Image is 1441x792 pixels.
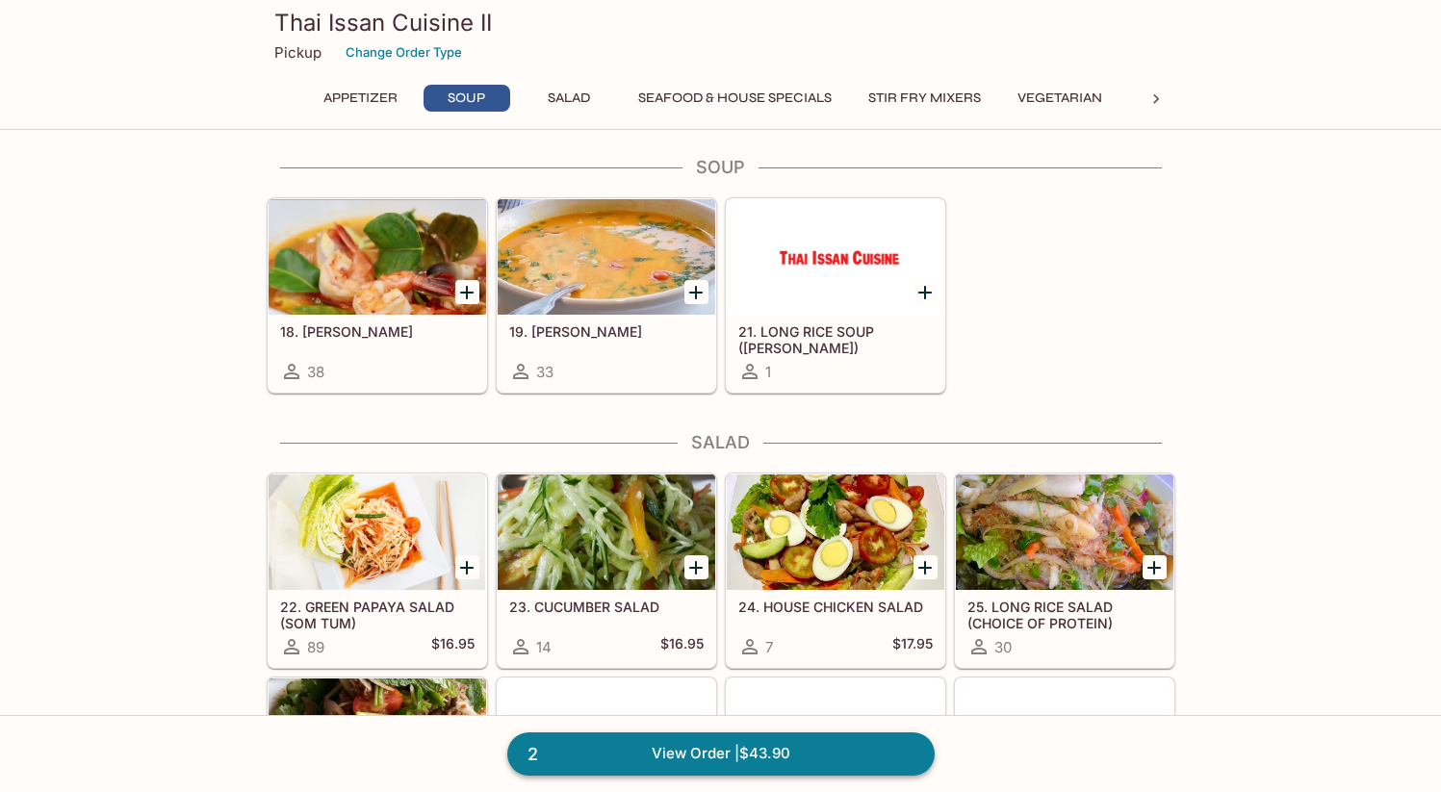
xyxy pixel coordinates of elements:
[726,198,945,393] a: 21. LONG RICE SOUP ([PERSON_NAME])1
[738,323,933,355] h5: 21. LONG RICE SOUP ([PERSON_NAME])
[267,157,1175,178] h4: Soup
[536,363,553,381] span: 33
[313,85,408,112] button: Appetizer
[307,363,324,381] span: 38
[497,473,716,668] a: 23. CUCUMBER SALAD14$16.95
[269,199,486,315] div: 18. TOM YUM
[516,741,550,768] span: 2
[280,323,475,340] h5: 18. [PERSON_NAME]
[274,43,322,62] p: Pickup
[967,599,1162,630] h5: 25. LONG RICE SALAD (CHOICE OF PROTEIN)
[267,432,1175,453] h4: Salad
[994,638,1012,656] span: 30
[628,85,842,112] button: Seafood & House Specials
[765,363,771,381] span: 1
[1007,85,1113,112] button: Vegetarian
[269,474,486,590] div: 22. GREEN PAPAYA SALAD (SOM TUM)
[509,323,704,340] h5: 19. [PERSON_NAME]
[536,638,552,656] span: 14
[268,473,487,668] a: 22. GREEN PAPAYA SALAD (SOM TUM)89$16.95
[913,555,938,579] button: Add 24. HOUSE CHICKEN SALAD
[727,199,944,315] div: 21. LONG RICE SOUP (KAENG WOON SEN)
[858,85,991,112] button: Stir Fry Mixers
[913,280,938,304] button: Add 21. LONG RICE SOUP (KAENG WOON SEN)
[337,38,471,67] button: Change Order Type
[455,555,479,579] button: Add 22. GREEN PAPAYA SALAD (SOM TUM)
[455,280,479,304] button: Add 18. TOM YUM
[727,474,944,590] div: 24. HOUSE CHICKEN SALAD
[507,732,935,775] a: 2View Order |$43.90
[1128,85,1215,112] button: Noodles
[498,199,715,315] div: 19. TOM KHA
[497,198,716,393] a: 19. [PERSON_NAME]33
[274,8,1168,38] h3: Thai Issan Cuisine II
[280,599,475,630] h5: 22. GREEN PAPAYA SALAD (SOM TUM)
[738,599,933,615] h5: 24. HOUSE CHICKEN SALAD
[955,473,1174,668] a: 25. LONG RICE SALAD (CHOICE OF PROTEIN)30
[684,555,708,579] button: Add 23. CUCUMBER SALAD
[424,85,510,112] button: Soup
[892,635,933,658] h5: $17.95
[660,635,704,658] h5: $16.95
[509,599,704,615] h5: 23. CUCUMBER SALAD
[1143,555,1167,579] button: Add 25. LONG RICE SALAD (CHOICE OF PROTEIN)
[307,638,324,656] span: 89
[431,635,475,658] h5: $16.95
[268,198,487,393] a: 18. [PERSON_NAME]38
[956,474,1173,590] div: 25. LONG RICE SALAD (CHOICE OF PROTEIN)
[684,280,708,304] button: Add 19. TOM KHA
[726,473,945,668] a: 24. HOUSE CHICKEN SALAD7$17.95
[765,638,773,656] span: 7
[526,85,612,112] button: Salad
[498,474,715,590] div: 23. CUCUMBER SALAD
